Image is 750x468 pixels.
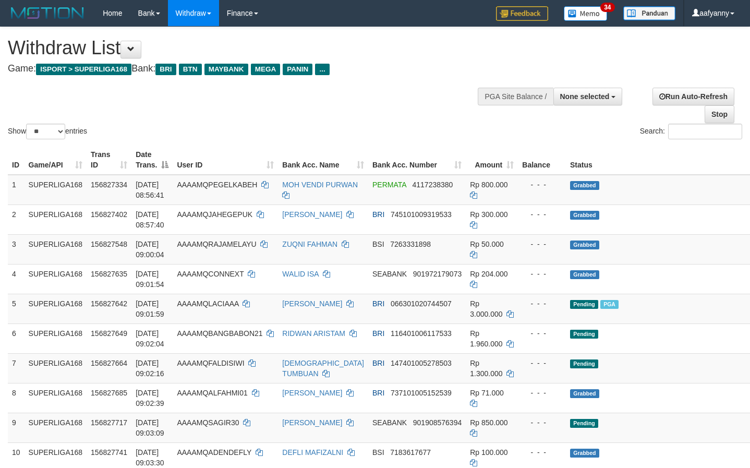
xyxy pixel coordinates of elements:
td: SUPERLIGA168 [25,323,87,353]
td: SUPERLIGA168 [25,205,87,234]
span: 34 [600,3,614,12]
td: SUPERLIGA168 [25,294,87,323]
span: BRI [372,359,384,367]
img: MOTION_logo.png [8,5,87,21]
td: 7 [8,353,25,383]
span: [DATE] 09:02:16 [136,359,164,378]
span: Grabbed [570,389,599,398]
span: BRI [155,64,176,75]
span: Copy 116401006117533 to clipboard [391,329,452,338]
th: Bank Acc. Number: activate to sort column ascending [368,145,466,175]
span: Copy 4117238380 to clipboard [412,181,453,189]
td: SUPERLIGA168 [25,383,87,413]
td: 5 [8,294,25,323]
div: - - - [522,239,562,249]
a: MOH VENDI PURWAN [282,181,358,189]
span: Pending [570,300,598,309]
a: ZUQNI FAHMAN [282,240,337,248]
span: [DATE] 09:02:39 [136,389,164,407]
div: - - - [522,447,562,458]
span: Grabbed [570,181,599,190]
div: - - - [522,179,562,190]
a: [DEMOGRAPHIC_DATA] TUMBUAN [282,359,364,378]
a: [PERSON_NAME] [282,210,342,219]
span: Pending [570,419,598,428]
span: 156827635 [91,270,127,278]
span: Rp 50.000 [470,240,504,248]
span: Copy 901908576394 to clipboard [413,418,462,427]
span: [DATE] 09:01:54 [136,270,164,289]
span: Marked by aafsengchandara [600,300,619,309]
span: SEABANK [372,418,407,427]
label: Search: [640,124,742,139]
span: AAAAMQALFAHMI01 [177,389,247,397]
select: Showentries [26,124,65,139]
span: Rp 1.300.000 [470,359,502,378]
span: BRI [372,210,384,219]
span: AAAAMQLACIAAA [177,299,238,308]
span: Pending [570,359,598,368]
button: None selected [553,88,623,105]
div: PGA Site Balance / [478,88,553,105]
label: Show entries [8,124,87,139]
span: Rp 1.960.000 [470,329,502,348]
span: AAAAMQBANGBABON21 [177,329,262,338]
span: 156827649 [91,329,127,338]
span: AAAAMQPEGELKABEH [177,181,257,189]
span: BSI [372,448,384,457]
span: Grabbed [570,270,599,279]
span: ISPORT > SUPERLIGA168 [36,64,131,75]
div: - - - [522,388,562,398]
a: [PERSON_NAME] [282,389,342,397]
span: Rp 800.000 [470,181,507,189]
span: MAYBANK [204,64,248,75]
a: [PERSON_NAME] [282,299,342,308]
span: Copy 737101005152539 to clipboard [391,389,452,397]
span: BRI [372,389,384,397]
span: Copy 7263331898 to clipboard [390,240,431,248]
span: [DATE] 08:56:41 [136,181,164,199]
span: Copy 901972179073 to clipboard [413,270,462,278]
a: DEFLI MAFIZALNI [282,448,343,457]
span: AAAAMQADENDEFLY [177,448,251,457]
span: PERMATA [372,181,406,189]
span: Pending [570,330,598,339]
a: RIDWAN ARISTAM [282,329,345,338]
th: Trans ID: activate to sort column ascending [87,145,131,175]
h1: Withdraw List [8,38,490,58]
th: Bank Acc. Name: activate to sort column ascending [278,145,368,175]
th: Amount: activate to sort column ascending [466,145,518,175]
th: Game/API: activate to sort column ascending [25,145,87,175]
span: BTN [179,64,202,75]
span: [DATE] 09:01:59 [136,299,164,318]
span: 156827685 [91,389,127,397]
span: [DATE] 09:03:30 [136,448,164,467]
a: [PERSON_NAME] [282,418,342,427]
td: 8 [8,383,25,413]
span: Rp 850.000 [470,418,507,427]
span: Rp 100.000 [470,448,507,457]
span: AAAAMQJAHEGEPUK [177,210,252,219]
span: AAAAMQFALDISIWI [177,359,244,367]
span: [DATE] 09:03:09 [136,418,164,437]
span: None selected [560,92,610,101]
span: Copy 7183617677 to clipboard [390,448,431,457]
img: Button%20Memo.svg [564,6,608,21]
td: SUPERLIGA168 [25,175,87,205]
input: Search: [668,124,742,139]
span: Rp 71.000 [470,389,504,397]
span: BSI [372,240,384,248]
div: - - - [522,358,562,368]
span: AAAAMQSAGIR30 [177,418,239,427]
span: 156827642 [91,299,127,308]
span: 156827664 [91,359,127,367]
span: 156827334 [91,181,127,189]
td: 4 [8,264,25,294]
span: Grabbed [570,449,599,458]
span: BRI [372,299,384,308]
span: Grabbed [570,241,599,249]
td: SUPERLIGA168 [25,353,87,383]
td: SUPERLIGA168 [25,413,87,442]
span: Rp 204.000 [470,270,507,278]
td: SUPERLIGA168 [25,234,87,264]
